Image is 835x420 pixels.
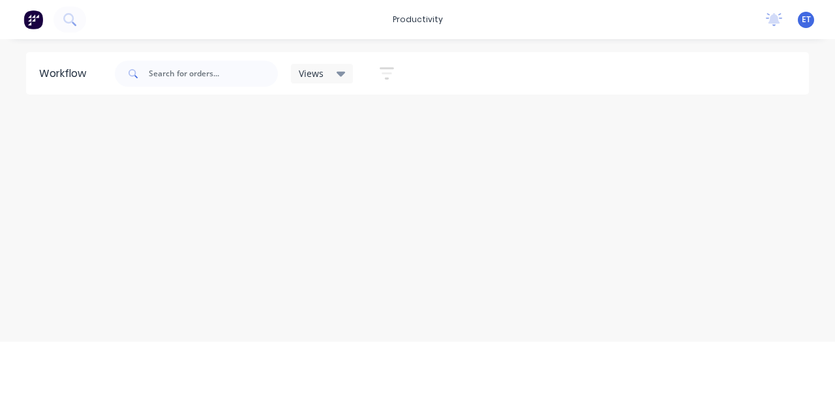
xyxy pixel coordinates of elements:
span: Views [299,67,324,80]
img: Factory [23,10,43,29]
span: ET [802,14,811,25]
div: productivity [386,10,449,29]
input: Search for orders... [149,61,278,87]
div: Workflow [39,66,93,82]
